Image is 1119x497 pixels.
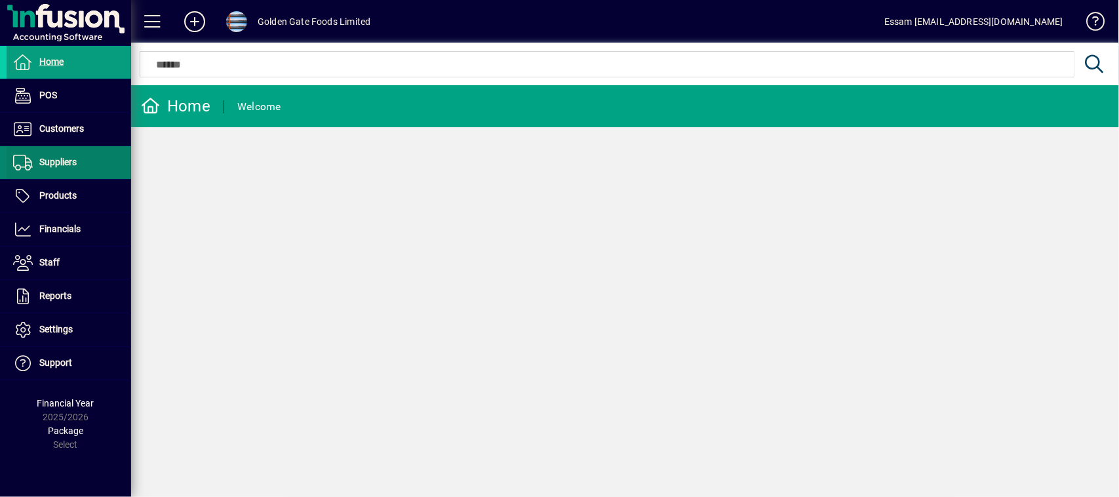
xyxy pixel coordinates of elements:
[37,398,94,408] span: Financial Year
[258,11,370,32] div: Golden Gate Foods Limited
[39,190,77,201] span: Products
[7,347,131,380] a: Support
[7,313,131,346] a: Settings
[237,96,281,117] div: Welcome
[1076,3,1103,45] a: Knowledge Base
[39,290,71,301] span: Reports
[141,96,210,117] div: Home
[39,123,84,134] span: Customers
[174,10,216,33] button: Add
[39,257,60,268] span: Staff
[39,56,64,67] span: Home
[39,90,57,100] span: POS
[7,180,131,212] a: Products
[7,247,131,279] a: Staff
[39,357,72,368] span: Support
[7,113,131,146] a: Customers
[39,224,81,234] span: Financials
[216,10,258,33] button: Profile
[884,11,1063,32] div: Essam [EMAIL_ADDRESS][DOMAIN_NAME]
[39,157,77,167] span: Suppliers
[39,324,73,334] span: Settings
[7,146,131,179] a: Suppliers
[48,426,83,436] span: Package
[7,79,131,112] a: POS
[7,213,131,246] a: Financials
[7,280,131,313] a: Reports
